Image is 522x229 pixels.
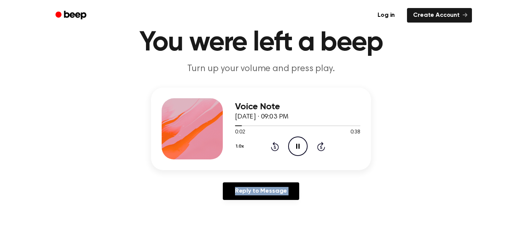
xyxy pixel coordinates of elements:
h3: Voice Note [235,102,360,112]
a: Beep [50,8,93,23]
span: [DATE] · 09:03 PM [235,114,289,120]
h1: You were left a beep [65,29,457,57]
a: Log in [370,6,402,24]
a: Reply to Message [223,182,299,200]
span: 0:02 [235,128,245,136]
a: Create Account [407,8,472,23]
span: 0:38 [350,128,360,136]
p: Turn up your volume and press play. [114,63,408,75]
button: 1.0x [235,140,246,153]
